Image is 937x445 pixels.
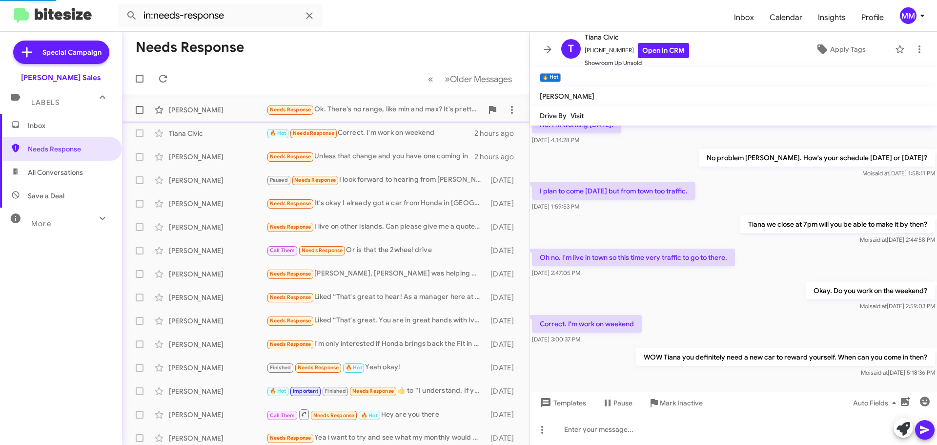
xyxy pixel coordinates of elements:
[532,136,579,144] span: [DATE] 4:14:28 PM
[42,47,102,57] span: Special Campaign
[169,363,266,373] div: [PERSON_NAME]
[445,73,450,85] span: »
[450,74,512,85] span: Older Messages
[266,174,486,186] div: I look forward to hearing from [PERSON_NAME]
[28,191,64,201] span: Save a Deal
[270,106,311,113] span: Needs Response
[428,73,433,85] span: «
[532,203,579,210] span: [DATE] 1:59:53 PM
[870,236,887,243] span: said at
[638,43,689,58] a: Open in CRM
[266,268,486,279] div: [PERSON_NAME], [PERSON_NAME] was helping me with the car. Last I checked he was seeing when the C...
[270,341,311,347] span: Needs Response
[270,200,311,207] span: Needs Response
[169,410,266,420] div: [PERSON_NAME]
[266,221,486,233] div: I live on other islands. Can please give me a quote for Honda civic lx
[871,369,888,376] span: said at
[266,385,486,397] div: ​👍​ to “ I understand. If you change your mind or have any questions in the future, feel free to ...
[486,433,522,443] div: [DATE]
[169,293,266,302] div: [PERSON_NAME]
[270,130,286,136] span: 🔥 Hot
[762,3,810,32] a: Calendar
[439,69,518,89] button: Next
[532,249,735,266] p: Oh no. I'm live in town so this time very traffic to go to there.
[270,294,311,300] span: Needs Response
[31,98,60,107] span: Labels
[474,128,522,138] div: 2 hours ago
[854,3,892,32] a: Profile
[726,3,762,32] span: Inbox
[892,7,926,24] button: MM
[136,40,244,55] h1: Needs Response
[169,128,266,138] div: Tiana Civic
[486,410,522,420] div: [DATE]
[640,394,711,412] button: Mark Inactive
[422,69,439,89] button: Previous
[118,4,323,27] input: Search
[13,41,109,64] a: Special Campaign
[585,58,689,68] span: Showroom Up Unsold
[636,348,935,366] p: WOW Tiana you definitely need a new car to reward yourself. When can you come in then?
[585,43,689,58] span: [PHONE_NUMBER]
[21,73,101,83] div: [PERSON_NAME] Sales
[862,170,935,177] span: Moi [DATE] 1:58:11 PM
[361,412,378,419] span: 🔥 Hot
[302,247,343,254] span: Needs Response
[169,199,266,209] div: [PERSON_NAME]
[699,149,935,167] p: No problem [PERSON_NAME]. How's your schedule [DATE] or [DATE]?
[830,41,866,58] span: Apply Tags
[538,394,586,412] span: Templates
[169,105,266,115] div: [PERSON_NAME]
[294,177,336,183] span: Needs Response
[486,222,522,232] div: [DATE]
[352,388,394,394] span: Needs Response
[540,73,561,82] small: 🔥 Hot
[532,336,580,343] span: [DATE] 3:00:37 PM
[346,364,362,371] span: 🔥 Hot
[486,363,522,373] div: [DATE]
[860,236,935,243] span: Moi [DATE] 2:44:58 PM
[532,269,580,276] span: [DATE] 2:47:05 PM
[266,362,486,373] div: Yeah okay!
[660,394,703,412] span: Mark Inactive
[860,302,935,310] span: Moi [DATE] 2:59:03 PM
[900,7,917,24] div: MM
[325,388,346,394] span: Finished
[270,435,311,441] span: Needs Response
[169,316,266,326] div: [PERSON_NAME]
[532,182,695,200] p: I plan to come [DATE] but from town too traffic.
[423,69,518,89] nav: Page navigation example
[486,246,522,255] div: [DATE]
[486,339,522,349] div: [DATE]
[266,408,486,421] div: Hey are you there
[740,215,935,233] p: Tiana we close at 7pm will you be able to make it by then?
[486,293,522,302] div: [DATE]
[532,315,642,333] p: Correct. I'm work on weekend
[169,433,266,443] div: [PERSON_NAME]
[266,339,486,350] div: I'm only interested if Honda brings back the Fit in [DATE]. Otherwise we are satisfied with our 2...
[169,269,266,279] div: [PERSON_NAME]
[266,315,486,326] div: Liked “That's great. You are in great hands with Iven”
[169,222,266,232] div: [PERSON_NAME]
[870,302,887,310] span: said at
[169,386,266,396] div: [PERSON_NAME]
[270,247,295,254] span: Call Them
[266,151,474,162] div: Unless that change and you have one coming in
[486,316,522,326] div: [DATE]
[806,282,935,299] p: Okay. Do you work on the weekend?
[169,339,266,349] div: [PERSON_NAME]
[872,170,889,177] span: said at
[530,394,594,412] button: Templates
[266,245,486,256] div: Or is that the 2wheel drive
[169,152,266,162] div: [PERSON_NAME]
[594,394,640,412] button: Pause
[810,3,854,32] a: Insights
[266,127,474,139] div: Correct. I'm work on weekend
[270,177,288,183] span: Paused
[540,92,594,101] span: [PERSON_NAME]
[270,224,311,230] span: Needs Response
[270,153,311,160] span: Needs Response
[486,175,522,185] div: [DATE]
